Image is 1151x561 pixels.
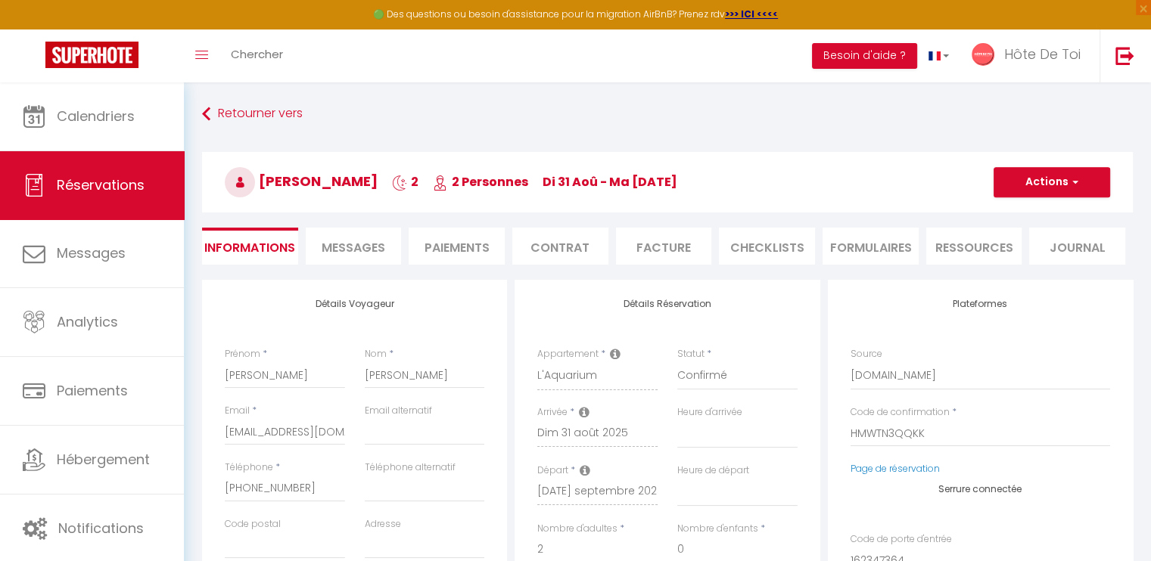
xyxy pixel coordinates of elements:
h4: Détails Voyageur [225,299,484,309]
label: Appartement [537,347,599,361]
span: Hôte De Toi [1004,45,1081,64]
label: Code de porte d'entrée [851,532,952,547]
li: Contrat [512,228,608,265]
label: Arrivée [537,405,568,420]
label: Nombre d'adultes [537,522,617,536]
span: Analytics [57,312,118,331]
label: Prénom [225,347,260,361]
label: Téléphone [225,460,273,475]
a: Chercher [219,29,294,82]
label: Code de confirmation [851,405,950,420]
span: di 31 Aoû - ma [DATE] [543,173,677,191]
h4: Détails Réservation [537,299,797,309]
label: Email alternatif [365,404,432,418]
a: ... Hôte De Toi [960,29,1100,82]
li: Journal [1029,228,1125,265]
li: Informations [202,228,298,265]
label: Nombre d'enfants [677,522,758,536]
span: 2 Personnes [433,173,528,191]
img: logout [1115,46,1134,65]
span: Chercher [231,46,283,62]
span: Calendriers [57,107,135,126]
span: Messages [57,243,126,262]
li: Ressources [926,228,1022,265]
label: Téléphone alternatif [365,460,456,475]
li: CHECKLISTS [719,228,815,265]
label: Heure d'arrivée [677,405,742,420]
label: Heure de départ [677,463,749,478]
a: Retourner vers [202,101,1133,128]
h4: Plateformes [851,299,1110,309]
a: Page de réservation [851,462,940,475]
button: Besoin d'aide ? [812,43,917,69]
img: ... [972,43,994,66]
label: Adresse [365,517,401,532]
span: Messages [322,239,385,256]
span: Hébergement [57,450,150,469]
label: Statut [677,347,705,361]
span: 2 [392,173,418,191]
li: Paiements [409,228,505,265]
span: Notifications [58,519,144,538]
button: Actions [994,167,1110,197]
span: [PERSON_NAME] [225,172,378,191]
a: >>> ICI <<<< [725,8,778,20]
h4: Serrure connectée [851,484,1110,494]
span: Réservations [57,175,145,194]
li: FORMULAIRES [823,228,919,265]
label: Code postal [225,517,281,532]
label: Source [851,347,882,361]
span: Paiements [57,381,128,400]
label: Nom [365,347,387,361]
li: Facture [616,228,712,265]
img: Super Booking [45,42,138,68]
label: Email [225,404,250,418]
label: Départ [537,463,568,478]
